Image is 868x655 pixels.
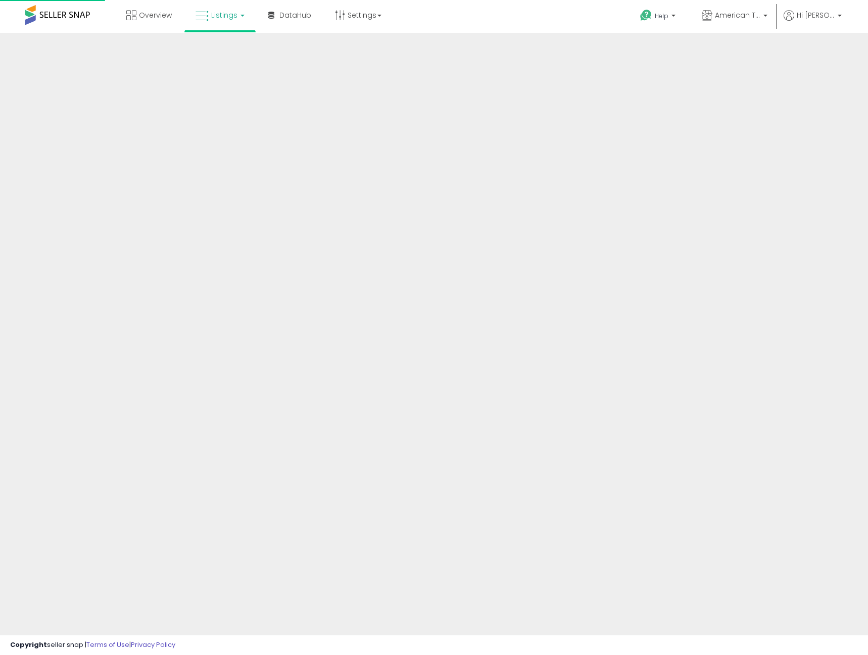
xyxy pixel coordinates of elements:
span: American Telecom Headquarters [715,10,760,20]
span: Help [655,12,668,20]
a: Help [632,2,686,33]
a: Hi [PERSON_NAME] [784,10,842,33]
span: Overview [139,10,172,20]
span: Listings [211,10,237,20]
span: DataHub [279,10,311,20]
span: Hi [PERSON_NAME] [797,10,835,20]
i: Get Help [640,9,652,22]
